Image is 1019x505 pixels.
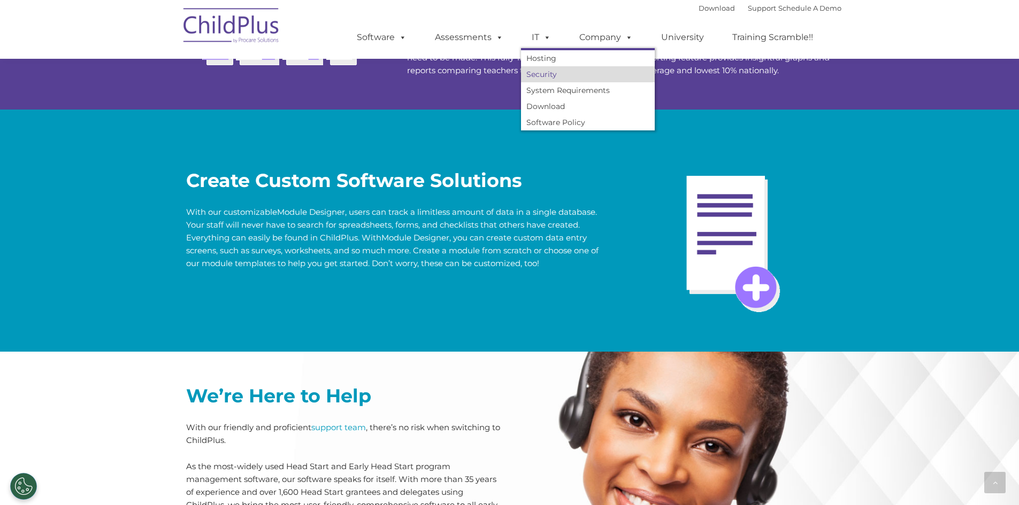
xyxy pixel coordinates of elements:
[521,27,562,48] a: IT
[521,98,655,114] a: Download
[186,207,599,268] span: With our customizable , users can track a limitless amount of data in a single database. Your sta...
[277,207,345,217] a: Module Designer
[186,384,371,407] strong: We’re Here to Help
[521,114,655,130] a: Software Policy
[178,1,285,54] img: ChildPlus by Procare Solutions
[521,82,655,98] a: System Requirements
[521,50,655,66] a: Hosting
[186,169,522,192] strong: Create Custom Software Solutions
[748,4,776,12] a: Support
[10,473,37,500] button: Cookies Settings
[311,422,366,432] a: support team
[521,66,655,82] a: Security
[650,27,715,48] a: University
[699,4,841,12] font: |
[346,27,417,48] a: Software
[424,27,514,48] a: Assessments
[722,27,824,48] a: Training Scramble!!
[569,27,643,48] a: Company
[381,232,449,243] a: Module Designer
[778,4,841,12] a: Schedule A Demo
[699,4,735,12] a: Download
[628,128,833,333] img: Report-Custom-cropped3.gif
[186,421,502,447] p: With our friendly and proficient , there’s no risk when switching to ChildPlus.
